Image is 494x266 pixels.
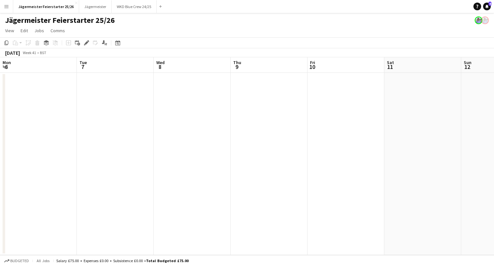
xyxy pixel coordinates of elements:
span: Week 41 [21,50,37,55]
button: Budgeted [3,257,30,264]
span: Sat [387,60,394,65]
span: 10 [309,63,315,71]
button: WKD Blue Crew 24/25 [112,0,157,13]
div: BST [40,50,46,55]
button: Jägermeister Feierstarter 25/26 [13,0,79,13]
span: Thu [233,60,241,65]
span: Total Budgeted £75.00 [146,258,188,263]
span: 7 [78,63,87,71]
span: Budgeted [10,259,29,263]
a: Edit [18,26,31,35]
div: Salary £75.00 + Expenses £0.00 + Subsistence £0.00 = [56,258,188,263]
span: All jobs [35,258,51,263]
a: 4 [483,3,491,10]
app-user-avatar: Lucy Hillier [481,16,489,24]
span: 8 [155,63,165,71]
span: Sun [464,60,471,65]
span: 11 [386,63,394,71]
button: Jägermeister [79,0,112,13]
app-user-avatar: Lucy Hillier [475,16,482,24]
span: Mon [3,60,11,65]
span: 4 [489,2,491,6]
span: Wed [156,60,165,65]
span: Fri [310,60,315,65]
span: Jobs [34,28,44,33]
span: Tue [79,60,87,65]
span: 9 [232,63,241,71]
a: Comms [48,26,68,35]
span: Comms [50,28,65,33]
span: Edit [21,28,28,33]
span: 6 [2,63,11,71]
div: [DATE] [5,50,20,56]
a: View [3,26,17,35]
h1: Jägermeister Feierstarter 25/26 [5,15,115,25]
span: View [5,28,14,33]
span: 12 [463,63,471,71]
a: Jobs [32,26,47,35]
